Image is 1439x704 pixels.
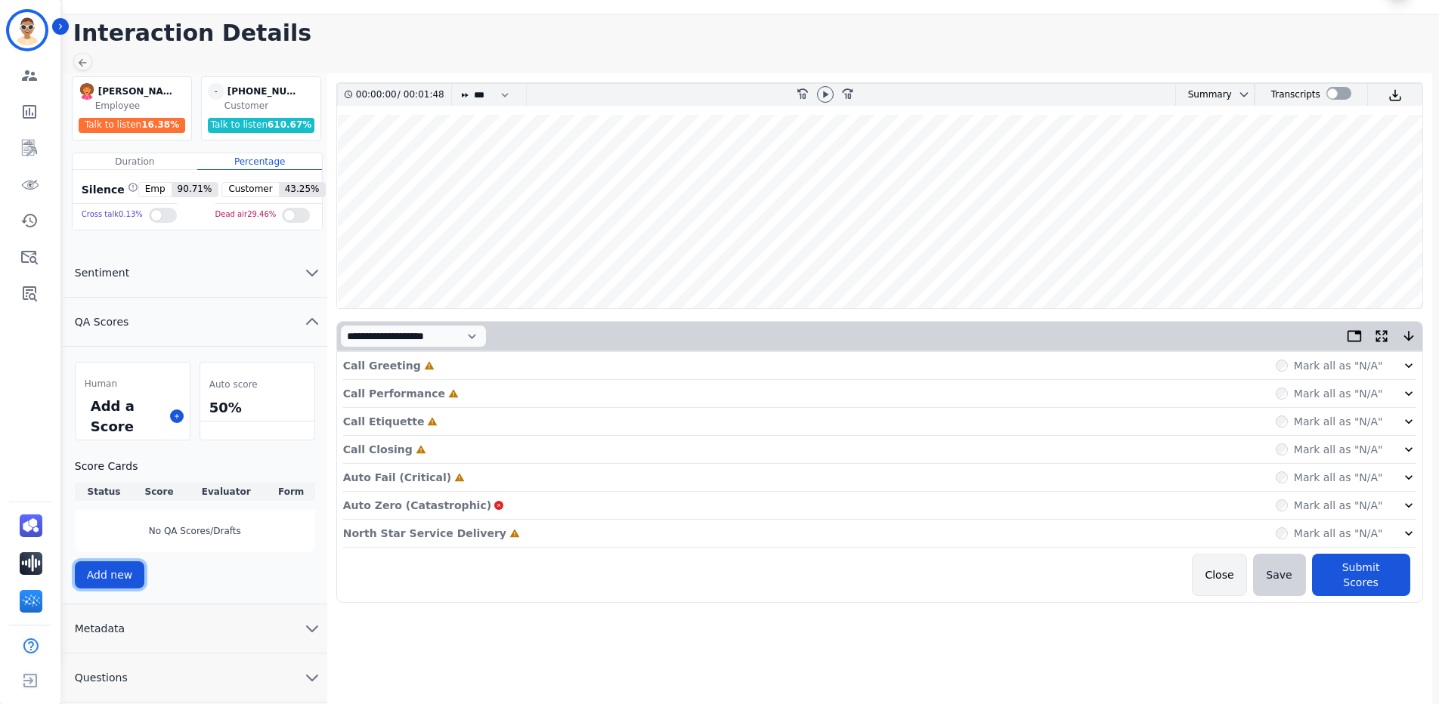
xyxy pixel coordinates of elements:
div: Duration [73,153,197,170]
svg: chevron up [303,313,321,331]
h3: Score Cards [75,459,315,474]
button: Save [1253,554,1306,596]
div: Summary [1176,84,1232,106]
div: Talk to listen [208,118,315,133]
p: Call Greeting [343,358,421,373]
span: - [208,83,224,100]
label: Mark all as "N/A" [1294,526,1383,541]
button: QA Scores chevron up [63,298,327,347]
div: Customer [224,100,317,112]
p: Call Performance [343,386,445,401]
div: Cross talk 0.13 % [82,204,143,226]
p: Auto Fail (Critical) [343,470,451,485]
div: Employee [95,100,188,112]
svg: chevron down [303,619,321,638]
th: Evaluator [185,483,268,501]
span: Customer [222,183,278,196]
svg: chevron down [1238,88,1250,100]
button: Metadata chevron down [63,604,327,653]
label: Mark all as "N/A" [1294,414,1383,429]
label: Mark all as "N/A" [1294,498,1383,513]
div: 50% [206,394,308,421]
span: Questions [63,670,140,685]
svg: chevron down [303,668,321,687]
p: North Star Service Delivery [343,526,506,541]
span: 610.67 % [268,119,311,130]
div: 00:00:00 [356,84,398,106]
img: download audio [1388,88,1402,102]
span: Metadata [63,621,137,636]
span: Sentiment [63,265,141,280]
svg: chevron down [303,264,321,282]
div: [PHONE_NUMBER] [227,83,303,100]
div: Transcripts [1271,84,1320,106]
th: Form [268,483,315,501]
div: Dead air 29.46 % [215,204,277,226]
div: No QA Scores/Drafts [75,510,315,552]
label: Mark all as "N/A" [1294,442,1383,457]
div: 00:01:48 [401,84,442,106]
label: Mark all as "N/A" [1294,358,1383,373]
span: Emp [139,183,172,196]
span: Human [85,378,117,390]
div: Talk to listen [79,118,186,133]
img: Bordered avatar [9,12,45,48]
span: 90.71 % [172,183,218,196]
button: Questions chevron down [63,653,327,702]
div: / [356,84,448,106]
th: Status [75,483,133,501]
label: Mark all as "N/A" [1294,470,1383,485]
button: Close [1192,554,1246,596]
button: chevron down [1232,88,1250,100]
button: Sentiment chevron down [63,249,327,298]
div: [PERSON_NAME] [98,83,174,100]
h1: Interaction Details [73,20,1439,47]
p: Call Closing [343,442,413,457]
span: QA Scores [63,314,141,329]
div: Auto score [206,375,308,394]
div: Add a Score [88,393,164,440]
p: Auto Zero (Catastrophic) [343,498,491,513]
button: Add new [75,561,145,588]
p: Call Etiquette [343,414,425,429]
div: Silence [79,182,138,197]
div: Percentage [197,153,322,170]
label: Mark all as "N/A" [1294,386,1383,401]
span: 43.25 % [279,183,326,196]
button: Submit Scores [1312,554,1410,596]
th: Score [133,483,185,501]
span: 16.38 % [141,119,179,130]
